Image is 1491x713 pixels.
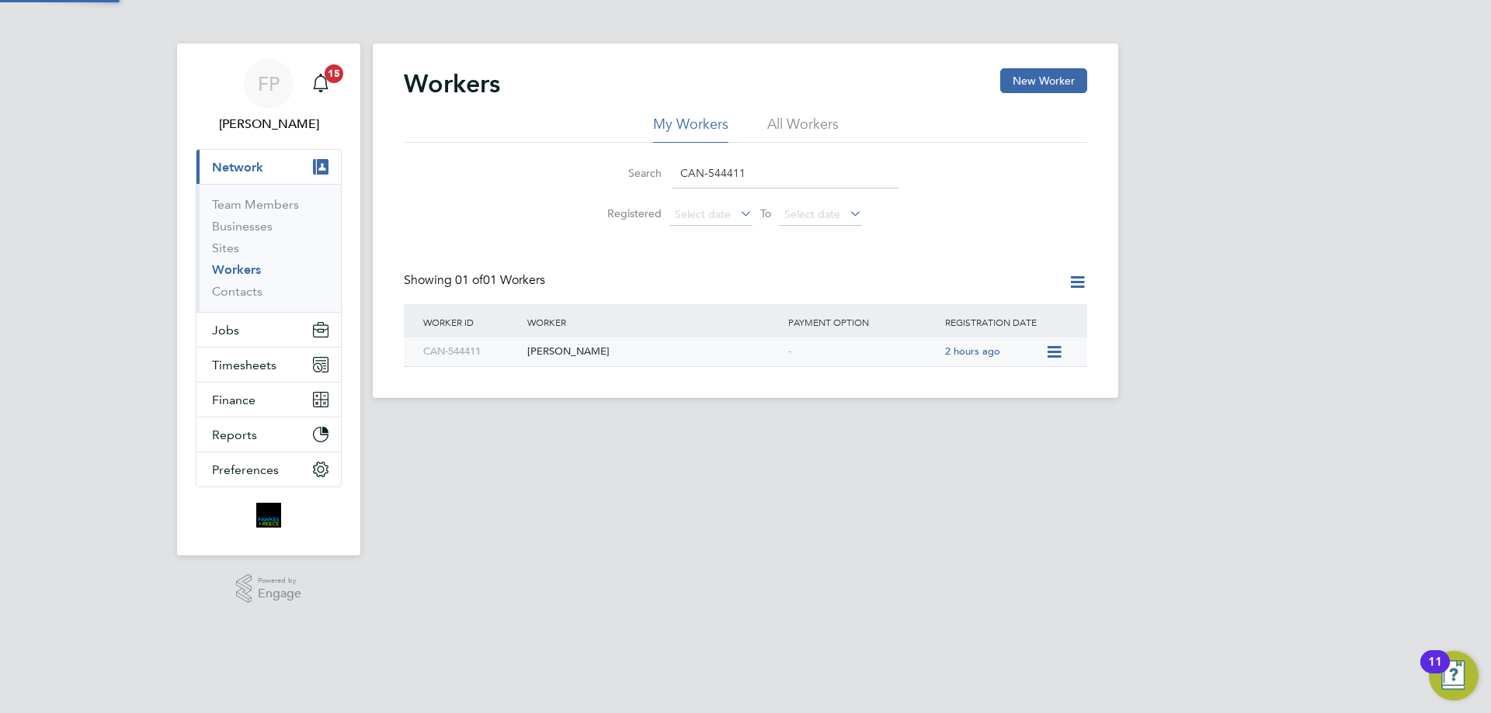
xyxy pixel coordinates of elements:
span: 01 of [455,272,483,288]
a: Contacts [212,284,262,299]
div: 11 [1428,662,1442,682]
nav: Main navigation [177,43,360,556]
li: All Workers [767,115,839,143]
span: Powered by [258,574,301,587]
div: [PERSON_NAME] [523,337,784,366]
button: Timesheets [196,348,341,382]
button: Reports [196,417,341,452]
div: Worker ID [419,304,523,340]
span: 01 Workers [455,272,545,288]
span: To [756,203,776,223]
button: Jobs [196,313,341,347]
a: CAN-544411[PERSON_NAME]-2 hours ago [419,337,1045,350]
li: My Workers [653,115,728,143]
a: 15 [305,59,336,109]
span: Timesheets [212,358,276,372]
div: Registration Date [941,304,1072,340]
span: Select date [675,207,731,221]
button: Finance [196,382,341,417]
div: Payment Option [784,304,941,340]
a: Team Members [212,197,299,212]
div: Showing [404,272,548,289]
span: FP [258,74,280,94]
div: Worker [523,304,784,340]
button: Preferences [196,452,341,486]
span: Faye Plunger [196,115,342,133]
span: Select date [784,207,840,221]
label: Registered [592,206,662,220]
div: Network [196,184,341,312]
h2: Workers [404,68,500,99]
a: Businesses [212,219,273,234]
button: Open Resource Center, 11 new notifications [1429,651,1479,701]
a: FP[PERSON_NAME] [196,59,342,133]
button: New Worker [1000,68,1087,93]
span: 15 [325,64,343,83]
a: Go to home page [196,503,342,528]
img: bromak-logo-retina.png [256,503,281,528]
span: 2 hours ago [945,344,1000,358]
span: Reports [212,427,257,442]
label: Search [592,166,662,180]
span: Network [212,160,263,175]
input: Name, email or phone number [673,158,899,189]
span: Jobs [212,323,239,337]
a: Powered byEngage [236,574,302,604]
button: Network [196,150,341,184]
a: Workers [212,262,261,277]
span: Finance [212,393,255,407]
div: CAN-544411 [419,337,523,366]
a: Sites [212,241,239,255]
span: Preferences [212,462,279,477]
span: Engage [258,587,301,601]
div: - [784,337,941,366]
